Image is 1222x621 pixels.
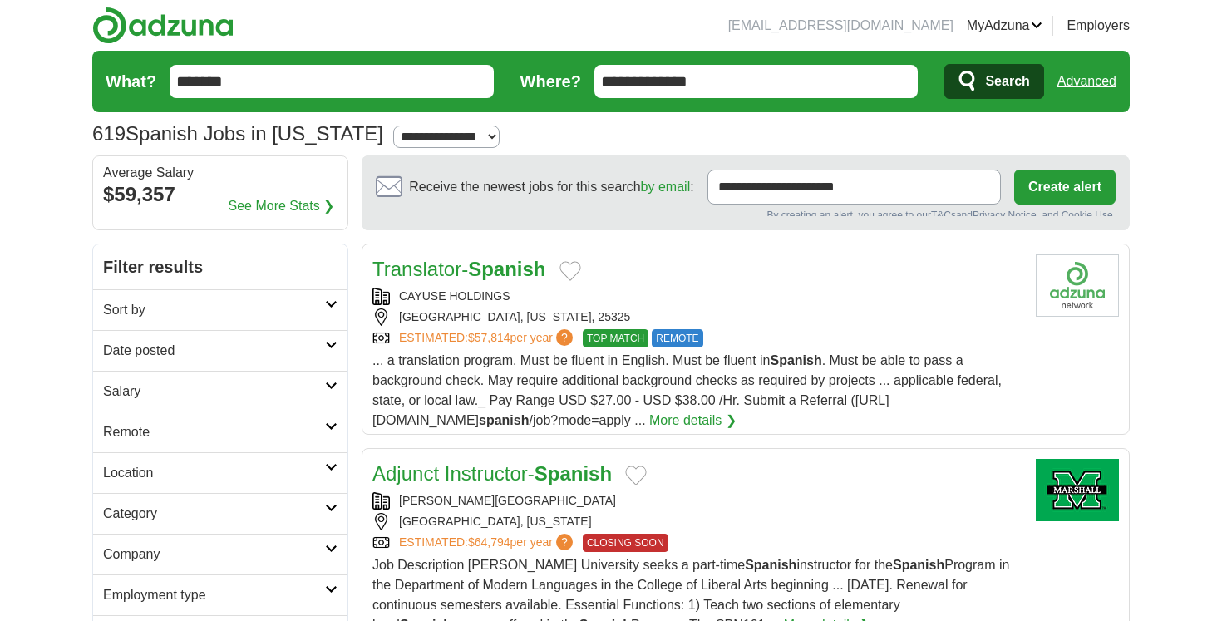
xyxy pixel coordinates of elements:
h2: Filter results [93,244,347,289]
strong: Spanish [535,462,612,485]
a: Location [93,452,347,493]
a: More details ❯ [649,411,737,431]
a: Salary [93,371,347,412]
div: Average Salary [103,166,338,180]
a: Remote [93,412,347,452]
span: $64,794 [468,535,510,549]
h2: Date posted [103,341,325,361]
a: ESTIMATED:$57,814per year? [399,329,576,347]
span: $57,814 [468,331,510,344]
span: CLOSING SOON [583,534,668,552]
span: REMOTE [652,329,702,347]
a: Adjunct Instructor-Spanish [372,462,612,485]
a: [PERSON_NAME][GEOGRAPHIC_DATA] [399,494,616,507]
strong: Spanish [468,258,545,280]
h2: Sort by [103,300,325,320]
a: MyAdzuna [967,16,1043,36]
div: [GEOGRAPHIC_DATA], [US_STATE], 25325 [372,308,1022,326]
img: Company logo [1036,254,1119,317]
span: Search [985,65,1029,98]
h1: Spanish Jobs in [US_STATE] [92,122,383,145]
h2: Category [103,504,325,524]
strong: Spanish [770,353,821,367]
strong: Spanish [745,558,796,572]
a: Employment type [93,574,347,615]
button: Add to favorite jobs [625,466,647,485]
li: [EMAIL_ADDRESS][DOMAIN_NAME] [728,16,953,36]
div: By creating an alert, you agree to our and , and Cookie Use. [376,208,1116,216]
button: Search [944,64,1043,99]
button: Create alert [1014,170,1116,205]
a: Date posted [93,330,347,371]
span: TOP MATCH [583,329,648,347]
span: 619 [92,119,126,149]
a: ESTIMATED:$64,794per year? [399,534,576,552]
a: Privacy Notice [973,209,1037,221]
a: See More Stats ❯ [229,196,335,216]
label: What? [106,69,156,94]
h2: Location [103,463,325,483]
h2: Employment type [103,585,325,605]
a: Employers [1067,16,1130,36]
a: by email [641,180,691,194]
img: Marshall University logo [1036,459,1119,521]
span: ... a translation program. Must be fluent in English. Must be fluent in . Must be able to pass a ... [372,353,1002,427]
span: Receive the newest jobs for this search : [409,177,693,197]
div: $59,357 [103,180,338,209]
a: Company [93,534,347,574]
h2: Salary [103,382,325,402]
h2: Remote [103,422,325,442]
a: T&Cs [931,209,956,221]
a: Category [93,493,347,534]
strong: spanish [479,413,529,427]
span: ? [556,329,573,346]
div: [GEOGRAPHIC_DATA], [US_STATE] [372,513,1022,530]
a: Sort by [93,289,347,330]
a: Translator-Spanish [372,258,546,280]
label: Where? [520,69,581,94]
h2: Company [103,545,325,564]
span: ? [556,534,573,550]
img: Adzuna logo [92,7,234,44]
button: Add to favorite jobs [559,261,581,281]
a: Advanced [1057,65,1116,98]
div: CAYUSE HOLDINGS [372,288,1022,305]
strong: Spanish [893,558,944,572]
